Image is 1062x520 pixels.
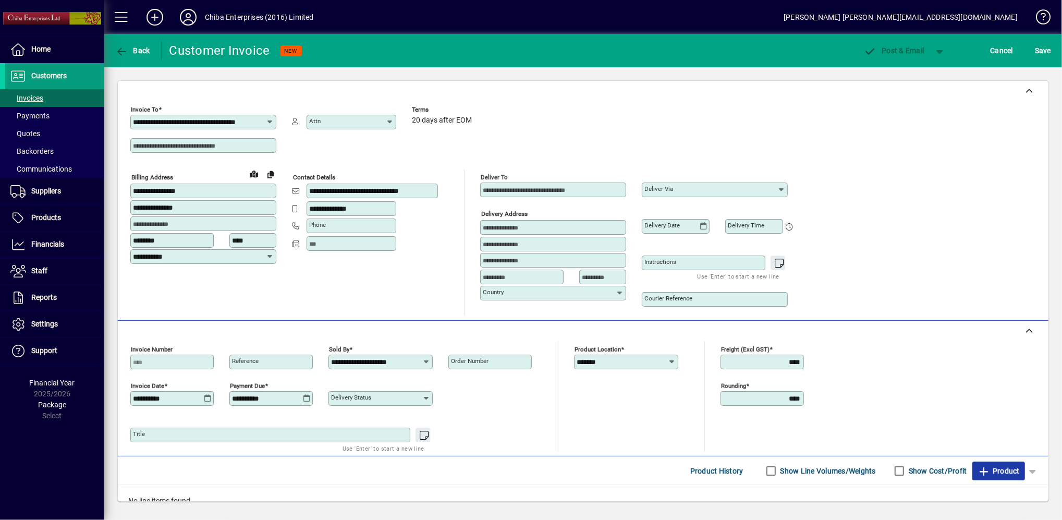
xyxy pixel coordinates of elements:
[172,8,205,27] button: Profile
[31,346,57,355] span: Support
[309,221,326,228] mat-label: Phone
[644,295,692,302] mat-label: Courier Reference
[131,346,173,353] mat-label: Invoice number
[31,71,67,80] span: Customers
[104,41,162,60] app-page-header-button: Back
[644,222,680,229] mat-label: Delivery date
[721,346,770,353] mat-label: Freight (excl GST)
[30,379,75,387] span: Financial Year
[1032,41,1054,60] button: Save
[133,430,145,438] mat-label: Title
[5,205,104,231] a: Products
[1035,42,1051,59] span: ave
[483,288,504,296] mat-label: Country
[31,293,57,301] span: Reports
[5,178,104,204] a: Suppliers
[5,311,104,337] a: Settings
[988,41,1016,60] button: Cancel
[138,8,172,27] button: Add
[230,382,265,390] mat-label: Payment due
[10,94,43,102] span: Invoices
[31,45,51,53] span: Home
[978,463,1020,479] span: Product
[31,320,58,328] span: Settings
[285,47,298,54] span: NEW
[5,89,104,107] a: Invoices
[882,46,887,55] span: P
[859,41,930,60] button: Post & Email
[169,42,270,59] div: Customer Invoice
[118,485,1048,517] div: No line items found
[232,357,259,365] mat-label: Reference
[721,382,746,390] mat-label: Rounding
[5,232,104,258] a: Financials
[5,160,104,178] a: Communications
[481,174,508,181] mat-label: Deliver To
[412,106,474,113] span: Terms
[5,258,104,284] a: Staff
[907,466,967,476] label: Show Cost/Profit
[728,222,764,229] mat-label: Delivery time
[451,357,489,365] mat-label: Order number
[31,240,64,248] span: Financials
[575,346,621,353] mat-label: Product location
[262,166,279,183] button: Copy to Delivery address
[864,46,924,55] span: ost & Email
[1035,46,1039,55] span: S
[1028,2,1049,36] a: Knowledge Base
[991,42,1014,59] span: Cancel
[5,37,104,63] a: Home
[5,142,104,160] a: Backorders
[5,125,104,142] a: Quotes
[690,463,743,479] span: Product History
[113,41,153,60] button: Back
[131,382,164,390] mat-label: Invoice date
[131,106,158,113] mat-label: Invoice To
[412,116,472,125] span: 20 days after EOM
[38,401,66,409] span: Package
[31,267,47,275] span: Staff
[972,462,1025,480] button: Product
[331,394,371,401] mat-label: Delivery status
[31,187,61,195] span: Suppliers
[343,442,424,454] mat-hint: Use 'Enter' to start a new line
[784,9,1018,26] div: [PERSON_NAME] [PERSON_NAME][EMAIL_ADDRESS][DOMAIN_NAME]
[5,338,104,364] a: Support
[205,9,314,26] div: Chiba Enterprises (2016) Limited
[329,346,349,353] mat-label: Sold by
[115,46,150,55] span: Back
[10,112,50,120] span: Payments
[644,258,676,265] mat-label: Instructions
[5,107,104,125] a: Payments
[10,147,54,155] span: Backorders
[698,270,779,282] mat-hint: Use 'Enter' to start a new line
[246,165,262,182] a: View on map
[10,165,72,173] span: Communications
[778,466,876,476] label: Show Line Volumes/Weights
[5,285,104,311] a: Reports
[31,213,61,222] span: Products
[10,129,40,138] span: Quotes
[686,462,748,480] button: Product History
[309,117,321,125] mat-label: Attn
[644,185,673,192] mat-label: Deliver via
